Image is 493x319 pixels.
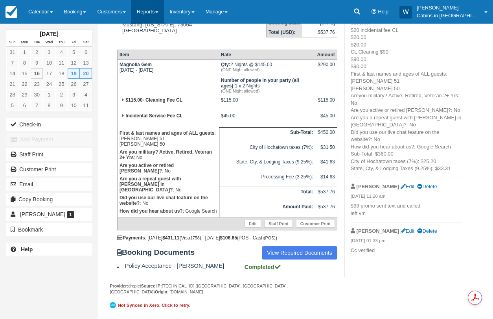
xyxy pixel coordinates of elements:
[117,50,219,59] th: Item
[40,31,58,37] strong: [DATE]
[80,100,92,111] a: 11
[6,89,18,100] a: 28
[68,89,80,100] a: 3
[221,89,313,93] em: (ONE Night allowed)
[120,176,181,193] strong: Are you a repeat guest with [PERSON_NAME] in [GEOGRAPHIC_DATA]?
[264,220,293,228] a: Staff Print
[18,47,31,57] a: 1
[267,28,303,37] th: Total (USD):
[221,62,230,67] strong: Qty
[6,133,92,146] button: Add Payment
[21,246,33,252] b: Help
[417,228,437,234] a: Delete
[401,184,414,189] a: Edit
[125,97,182,103] strong: $115.00- Cleaning Fee CL
[6,57,18,68] a: 7
[67,211,74,218] span: 1
[219,111,315,127] td: $45.00
[55,79,68,89] a: 25
[417,184,437,189] a: Delete
[120,194,217,207] p: : No
[351,193,462,202] em: [DATE] 11:20 am
[315,172,337,187] td: $14.63
[6,163,92,176] a: Customer Print
[417,12,480,20] p: Cabins in [GEOGRAPHIC_DATA]
[296,220,335,228] a: Customer Print
[80,57,92,68] a: 13
[110,284,128,288] strong: Provider:
[55,68,68,79] a: 18
[6,178,92,191] button: Email
[31,68,43,79] a: 16
[317,97,335,109] div: $115.00
[351,202,462,217] p: $99 promo sent text and called left vm
[6,79,18,89] a: 21
[117,235,145,241] strong: Payments
[18,89,31,100] a: 29
[120,129,217,148] p: : [PERSON_NAME] 51 [PERSON_NAME] 50
[120,195,208,206] strong: Did you use our live chat feature on the website?
[117,248,202,257] strong: Booking Documents
[317,113,335,125] div: $45.00
[68,57,80,68] a: 12
[221,67,313,72] em: (ONE Night allowed)
[221,78,299,89] strong: Number of people in your party (all ages)
[120,163,174,174] strong: Are you active or retired [PERSON_NAME]?
[31,38,43,47] th: Tue
[80,79,92,89] a: 27
[302,28,337,37] td: $537.76
[31,57,43,68] a: 9
[219,202,315,217] th: Amount Paid:
[264,236,276,240] small: (POS)
[219,128,315,143] th: Sub-Total:
[6,243,92,256] a: Help
[120,62,152,67] strong: Magnolia Gem
[351,247,462,254] p: Cc verified
[43,79,55,89] a: 24
[120,130,214,136] strong: First & last names and ages of ALL guests
[357,228,399,234] strong: [PERSON_NAME]
[31,79,43,89] a: 23
[125,263,243,269] span: Policy Acceptance - [PERSON_NAME]
[219,143,315,157] td: City of Hochatown taxes (7%):
[120,175,217,194] p: : No
[351,237,462,246] em: [DATE] 01:33 pm
[262,246,337,260] a: View Required Documents
[80,89,92,100] a: 4
[6,38,18,47] th: Sun
[6,47,18,57] a: 31
[219,187,315,202] th: Total:
[43,89,55,100] a: 1
[401,228,414,234] a: Edit
[378,9,388,15] span: Help
[219,59,315,95] td: 2 Nights @ $145.00 1 x 2 Nights
[80,38,92,47] th: Sat
[219,50,315,59] th: Rate
[357,184,399,189] strong: [PERSON_NAME]
[141,284,162,288] strong: Source IP:
[117,59,219,95] td: [DATE] - [DATE]
[125,113,182,119] strong: Incidental Service Fee CL
[6,6,17,18] img: checkfront-main-nav-mini-logo.png
[162,235,179,241] strong: $431.11
[80,47,92,57] a: 6
[6,118,92,131] button: Check-in
[351,93,462,171] span: you military? Active, Retired, Veteran 2+ Yrs: No Are you active or retired [PERSON_NAME]?: No Ar...
[155,289,167,294] strong: Origin
[315,202,337,217] td: $537.76
[6,68,18,79] a: 14
[220,235,237,241] strong: $106.65
[6,208,92,221] a: [PERSON_NAME] 1
[219,172,315,187] td: Processing Fee (3.25%):
[18,68,31,79] a: 15
[6,148,92,161] a: Staff Print
[219,95,315,111] td: $115.00
[18,57,31,68] a: 8
[6,223,92,236] button: Bookmark
[68,100,80,111] a: 10
[245,220,261,228] a: Edit
[31,100,43,111] a: 7
[315,143,337,157] td: $31.50
[18,38,31,47] th: Mon
[68,47,80,57] a: 5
